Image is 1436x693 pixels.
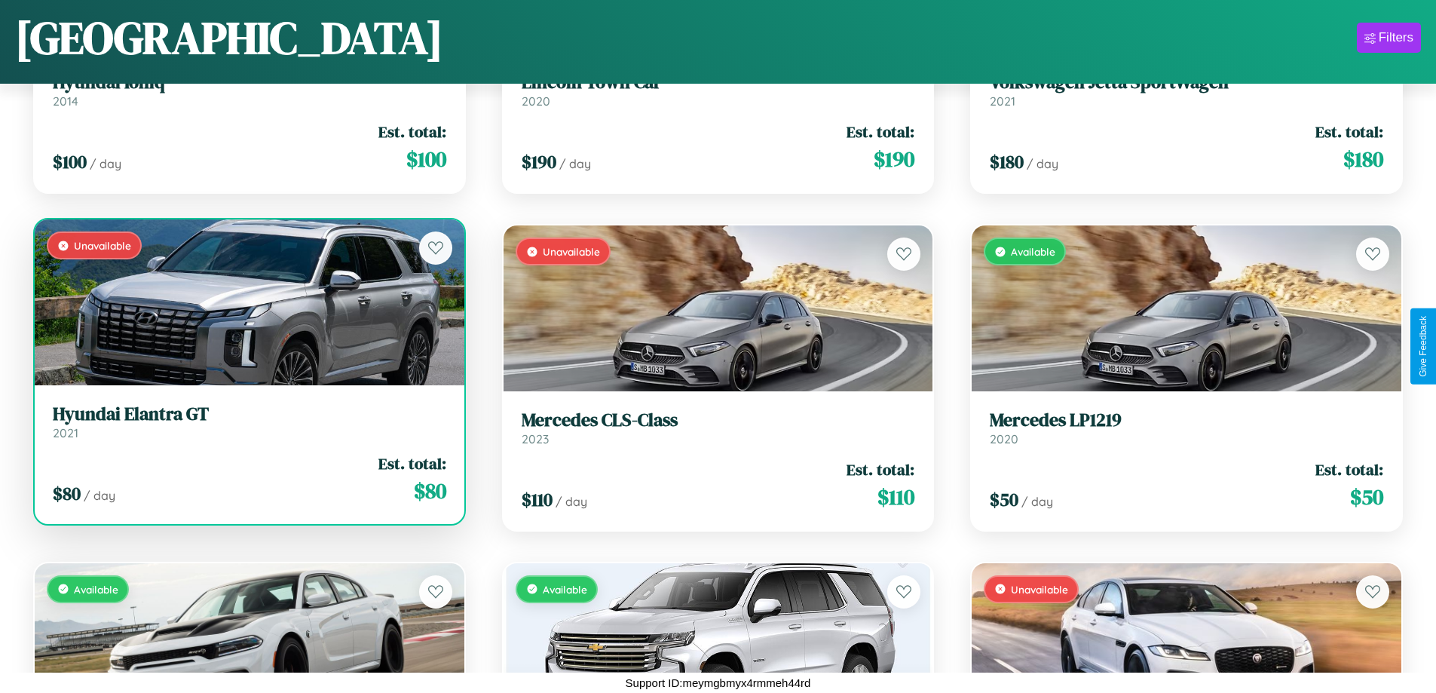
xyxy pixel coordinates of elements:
span: 2020 [522,94,550,109]
h3: Mercedes LP1219 [990,409,1383,431]
h1: [GEOGRAPHIC_DATA] [15,7,443,69]
span: $ 80 [414,476,446,506]
h3: Hyundai Elantra GT [53,403,446,425]
button: Filters [1357,23,1421,53]
span: Est. total: [378,121,446,143]
span: $ 100 [406,144,446,174]
span: $ 190 [874,144,914,174]
span: $ 110 [877,482,914,512]
span: $ 180 [1343,144,1383,174]
span: 2014 [53,94,78,109]
h3: Volkswagen Jetta SportWagen [990,72,1383,94]
span: $ 50 [990,487,1018,512]
a: Lincoln Town Car2020 [522,72,915,109]
span: $ 190 [522,149,556,174]
p: Support ID: meymgbmyx4rmmeh44rd [626,673,811,693]
span: Available [543,583,587,596]
span: $ 110 [522,487,553,512]
span: $ 100 [53,149,87,174]
span: Est. total: [1315,121,1383,143]
span: / day [1021,494,1053,509]
span: / day [559,156,591,171]
div: Give Feedback [1418,316,1428,377]
span: Est. total: [847,458,914,480]
span: Unavailable [543,245,600,258]
div: Filters [1379,30,1413,45]
a: Hyundai Ioniq2014 [53,72,446,109]
span: $ 180 [990,149,1024,174]
span: 2021 [990,94,1015,109]
span: Est. total: [1315,458,1383,480]
span: / day [556,494,587,509]
a: Mercedes LP12192020 [990,409,1383,446]
span: Unavailable [74,239,131,252]
span: / day [90,156,121,171]
span: 2021 [53,425,78,440]
span: Unavailable [1011,583,1068,596]
span: Available [74,583,118,596]
a: Volkswagen Jetta SportWagen2021 [990,72,1383,109]
span: / day [1027,156,1058,171]
a: Hyundai Elantra GT2021 [53,403,446,440]
span: Est. total: [847,121,914,143]
span: Available [1011,245,1055,258]
h3: Mercedes CLS-Class [522,409,915,431]
span: 2020 [990,431,1018,446]
span: Est. total: [378,452,446,474]
span: / day [84,488,115,503]
a: Mercedes CLS-Class2023 [522,409,915,446]
span: $ 50 [1350,482,1383,512]
span: $ 80 [53,481,81,506]
span: 2023 [522,431,549,446]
